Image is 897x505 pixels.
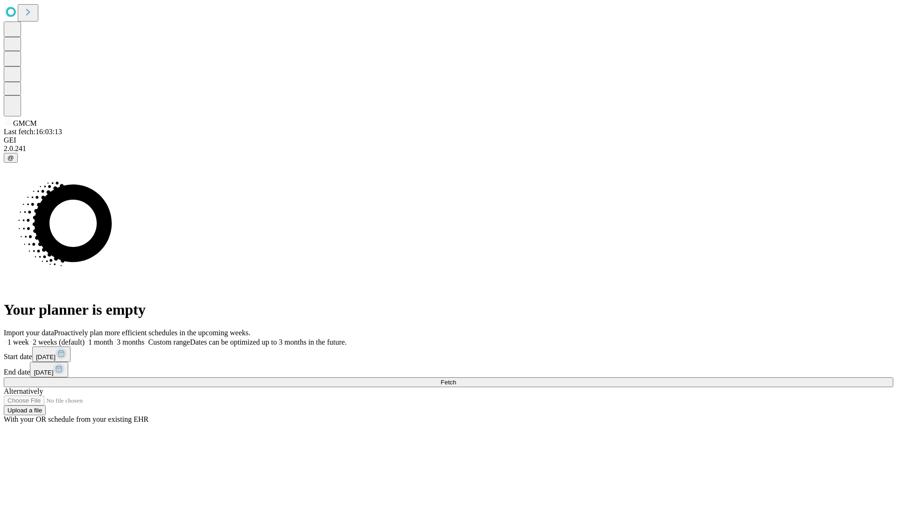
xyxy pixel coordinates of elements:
[36,353,56,361] span: [DATE]
[4,301,893,318] h1: Your planner is empty
[4,377,893,387] button: Fetch
[441,379,456,386] span: Fetch
[88,338,113,346] span: 1 month
[54,329,250,337] span: Proactively plan more efficient schedules in the upcoming weeks.
[33,338,85,346] span: 2 weeks (default)
[4,405,46,415] button: Upload a file
[4,346,893,362] div: Start date
[7,338,29,346] span: 1 week
[4,415,149,423] span: With your OR schedule from your existing EHR
[4,128,62,136] span: Last fetch: 16:03:13
[4,362,893,377] div: End date
[34,369,53,376] span: [DATE]
[32,346,71,362] button: [DATE]
[190,338,347,346] span: Dates can be optimized up to 3 months in the future.
[117,338,144,346] span: 3 months
[4,387,43,395] span: Alternatively
[4,136,893,144] div: GEI
[7,154,14,161] span: @
[4,329,54,337] span: Import your data
[30,362,68,377] button: [DATE]
[4,144,893,153] div: 2.0.241
[4,153,18,163] button: @
[13,119,37,127] span: GMCM
[148,338,190,346] span: Custom range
